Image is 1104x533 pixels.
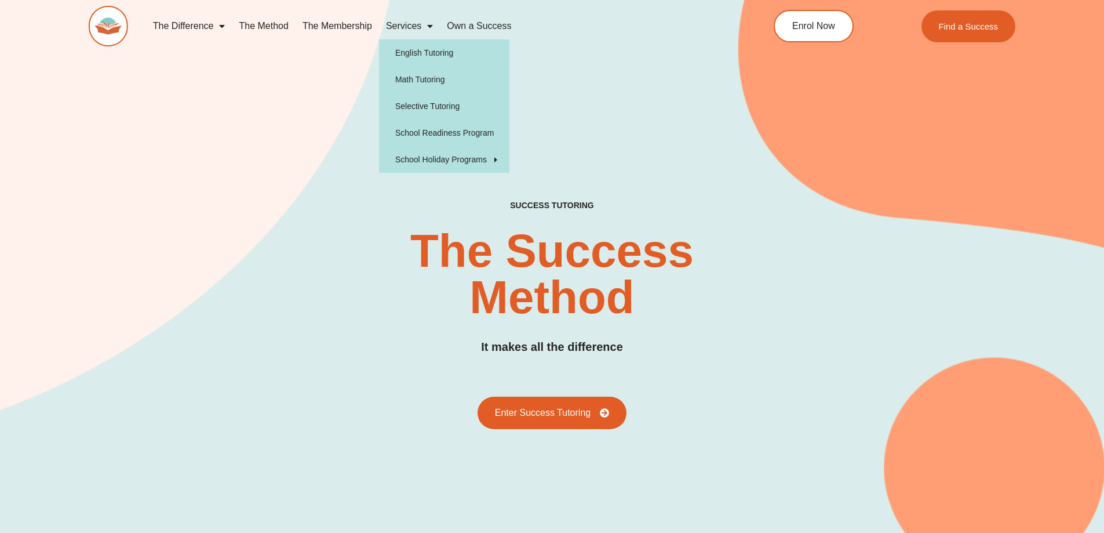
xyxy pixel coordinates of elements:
nav: Menu [146,13,721,39]
span: Find a Success [939,22,999,31]
h4: SUCCESS TUTORING​ [415,201,690,211]
h3: It makes all the difference [481,338,623,356]
ul: Services [379,39,509,173]
iframe: Chat Widget [1046,477,1104,533]
a: School Readiness Program [379,119,509,146]
span: Enrol Now [792,21,835,31]
h2: The Success Method [343,228,762,321]
a: Own a Success [440,13,518,39]
a: English Tutoring [379,39,509,66]
span: Enter Success Tutoring [495,408,591,418]
a: Find a Success [921,10,1016,42]
a: The Membership [296,13,379,39]
a: The Difference [146,13,232,39]
a: Math Tutoring [379,66,509,93]
a: Services [379,13,440,39]
a: Enrol Now [774,10,854,42]
a: Selective Tutoring [379,93,509,119]
a: Enter Success Tutoring [478,397,626,429]
a: School Holiday Programs [379,146,509,173]
a: The Method [232,13,295,39]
